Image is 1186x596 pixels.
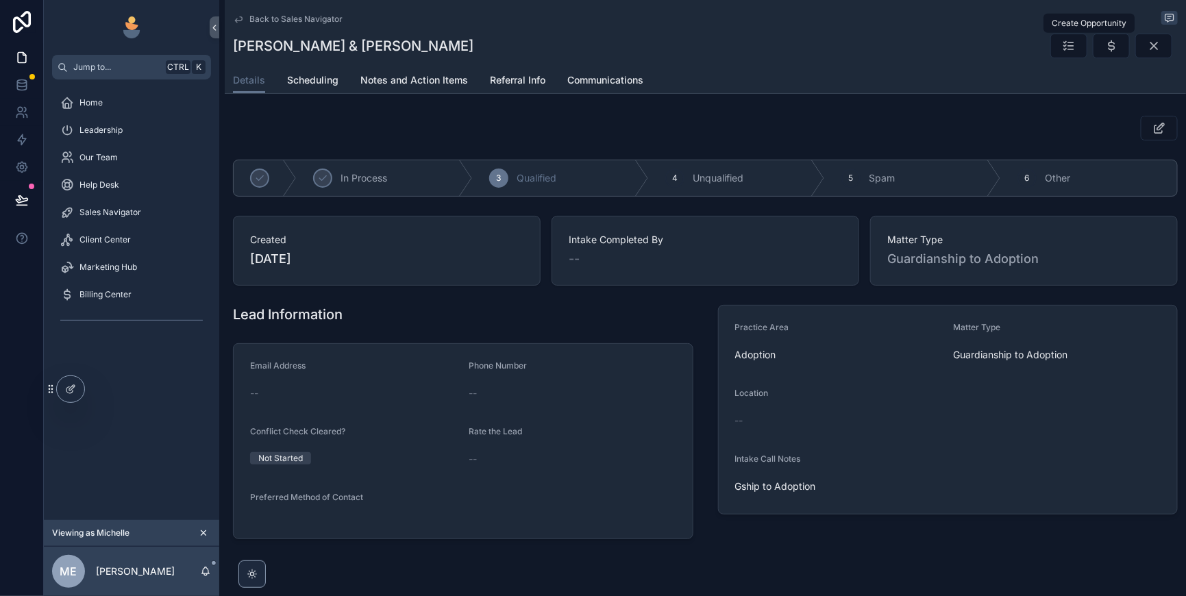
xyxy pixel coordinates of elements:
[869,171,895,185] span: Spam
[469,426,522,436] span: Rate the Lead
[233,14,343,25] a: Back to Sales Navigator
[52,90,211,115] a: Home
[79,234,131,245] span: Client Center
[193,62,204,73] span: K
[79,125,123,136] span: Leadership
[567,73,643,87] span: Communications
[735,322,789,332] span: Practice Area
[52,118,211,142] a: Leadership
[1045,171,1070,185] span: Other
[233,73,265,87] span: Details
[79,97,103,108] span: Home
[79,289,132,300] span: Billing Center
[52,145,211,170] a: Our Team
[693,171,743,185] span: Unqualified
[953,348,1067,362] span: Guardianship to Adoption
[469,386,477,400] span: --
[166,60,190,74] span: Ctrl
[79,207,141,218] span: Sales Navigator
[52,200,211,225] a: Sales Navigator
[79,262,137,273] span: Marketing Hub
[250,249,291,269] p: [DATE]
[52,282,211,307] a: Billing Center
[849,173,854,184] span: 5
[250,386,258,400] span: --
[497,173,502,184] span: 3
[73,62,160,73] span: Jump to...
[569,233,842,247] span: Intake Completed By
[249,14,343,25] span: Back to Sales Navigator
[121,16,143,38] img: App logo
[517,171,556,185] span: Qualified
[360,73,468,87] span: Notes and Action Items
[52,255,211,280] a: Marketing Hub
[567,68,643,95] a: Communications
[469,360,527,371] span: Phone Number
[341,171,387,185] span: In Process
[735,454,801,464] span: Intake Call Notes
[672,173,678,184] span: 4
[287,73,338,87] span: Scheduling
[735,388,769,398] span: Location
[52,227,211,252] a: Client Center
[52,527,129,538] span: Viewing as Michelle
[490,68,545,95] a: Referral Info
[52,173,211,197] a: Help Desk
[953,322,1000,332] span: Matter Type
[250,360,306,371] span: Email Address
[490,73,545,87] span: Referral Info
[287,68,338,95] a: Scheduling
[469,452,477,466] span: --
[735,414,743,427] span: --
[1052,18,1126,28] span: Create Opportunity
[233,36,473,55] h1: [PERSON_NAME] & [PERSON_NAME]
[60,563,77,580] span: ME
[52,55,211,79] button: Jump to...CtrlK
[887,249,1039,269] span: Guardianship to Adoption
[258,452,303,464] div: Not Started
[79,179,119,190] span: Help Desk
[360,68,468,95] a: Notes and Action Items
[250,492,363,502] span: Preferred Method of Contact
[79,152,118,163] span: Our Team
[735,480,1161,493] span: Gship to Adoption
[233,305,343,324] h1: Lead Information
[250,426,345,436] span: Conflict Check Cleared?
[44,79,219,351] div: scrollable content
[96,564,175,578] p: [PERSON_NAME]
[887,233,1161,247] span: Matter Type
[1025,173,1030,184] span: 6
[569,249,580,269] span: --
[250,233,523,247] span: Created
[233,68,265,94] a: Details
[735,348,776,362] span: Adoption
